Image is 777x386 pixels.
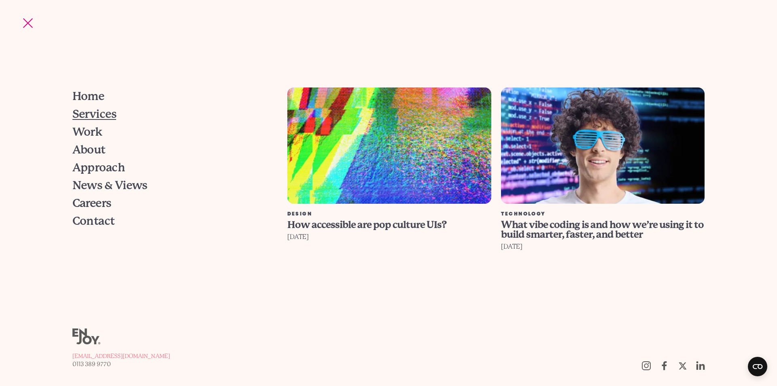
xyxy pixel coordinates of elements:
a: Follow us on Twitter [673,357,692,375]
a: https://uk.linkedin.com/company/enjoy-digital [692,357,710,375]
span: 0113 389 9770 [72,361,111,367]
span: Contact [72,215,115,227]
div: Design [287,212,491,217]
span: News & Views [72,180,147,191]
a: Follow us on Instagram [637,357,655,375]
a: Follow us on Facebook [655,357,673,375]
button: Site navigation [19,15,36,32]
div: Technology [501,212,705,217]
span: Work [72,126,102,138]
a: Careers [72,194,262,212]
img: How accessible are pop culture UIs? [287,87,491,204]
span: About [72,144,106,156]
div: [DATE] [287,231,491,243]
a: Contact [72,212,262,230]
span: Home [72,91,104,102]
span: What vibe coding is and how we’re using it to build smarter, faster, and better [501,219,704,240]
span: [EMAIL_ADDRESS][DOMAIN_NAME] [72,353,170,359]
span: Careers [72,198,111,209]
a: 0113 389 9770 [72,360,170,368]
a: Approach [72,159,262,177]
a: Work [72,123,262,141]
div: [DATE] [501,241,705,252]
img: What vibe coding is and how we’re using it to build smarter, faster, and better [501,87,705,204]
a: What vibe coding is and how we’re using it to build smarter, faster, and better Technology What v... [496,87,710,284]
a: Services [72,105,262,123]
a: Home [72,87,262,105]
a: News & Views [72,177,262,194]
span: Approach [72,162,125,173]
a: About [72,141,262,159]
span: Services [72,109,117,120]
a: [EMAIL_ADDRESS][DOMAIN_NAME] [72,352,170,360]
span: How accessible are pop culture UIs? [287,219,446,230]
a: How accessible are pop culture UIs? Design How accessible are pop culture UIs? [DATE] [282,87,496,284]
button: Open CMP widget [748,357,767,376]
